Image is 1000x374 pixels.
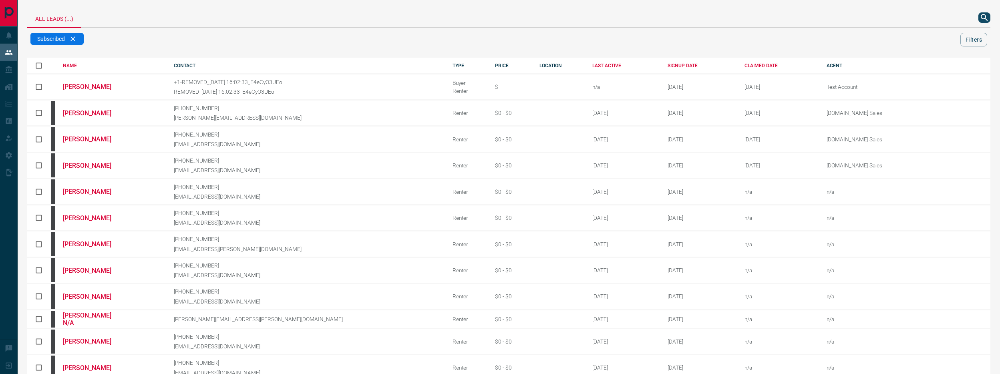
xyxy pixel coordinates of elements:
div: [DATE] [592,241,656,247]
div: $0 - $0 [495,241,527,247]
div: October 12th 2008, 6:29:44 AM [668,162,732,169]
div: Renter [453,316,483,322]
div: Renter [453,338,483,345]
div: $0 - $0 [495,189,527,195]
p: n/a [827,293,927,300]
div: SIGNUP DATE [668,63,732,68]
div: [DATE] [592,136,656,143]
div: Renter [453,189,483,195]
p: [PHONE_NUMBER] [174,105,441,111]
div: October 11th 2008, 5:41:37 PM [668,136,732,143]
div: $0 - $0 [495,136,527,143]
div: February 19th 2025, 2:37:44 PM [744,110,815,116]
p: n/a [827,338,927,345]
div: [DATE] [592,293,656,300]
div: mrloft.ca [51,101,55,125]
div: Renter [453,88,483,94]
p: [PHONE_NUMBER] [174,131,441,138]
div: mrloft.ca [51,179,55,203]
div: All Leads (...) [27,8,81,28]
div: mrloft.ca [51,153,55,177]
div: $0 - $0 [495,162,527,169]
div: n/a [744,293,815,300]
div: October 13th 2008, 8:32:50 PM [668,267,732,273]
a: [PERSON_NAME] N/A [63,312,123,327]
div: AGENT [827,63,990,68]
div: September 1st 2015, 9:13:21 AM [668,84,732,90]
div: Buyer [453,80,483,86]
div: NAME [63,63,162,68]
p: [PHONE_NUMBER] [174,236,441,242]
a: [PERSON_NAME] [63,162,123,169]
div: $--- [495,84,527,90]
div: Renter [453,267,483,273]
p: [EMAIL_ADDRESS][DOMAIN_NAME] [174,219,441,226]
p: [EMAIL_ADDRESS][DOMAIN_NAME] [174,298,441,305]
a: [PERSON_NAME] [63,214,123,222]
p: +1-REMOVED_[DATE] 16:02:33_E4eCyO3UEo [174,79,441,85]
div: [DATE] [592,110,656,116]
div: $0 - $0 [495,338,527,345]
p: n/a [827,364,927,371]
div: [DATE] [592,316,656,322]
p: n/a [827,267,927,273]
p: n/a [827,189,927,195]
p: [DOMAIN_NAME] Sales [827,136,927,143]
p: [EMAIL_ADDRESS][DOMAIN_NAME] [174,193,441,200]
div: mrloft.ca [51,232,55,256]
div: October 13th 2008, 7:44:16 PM [668,241,732,247]
div: mrloft.ca [51,206,55,230]
div: October 12th 2008, 3:01:27 PM [668,215,732,221]
a: [PERSON_NAME] [63,364,123,372]
div: Renter [453,162,483,169]
p: [EMAIL_ADDRESS][DOMAIN_NAME] [174,167,441,173]
a: [PERSON_NAME] [63,338,123,345]
div: mrloft.ca [51,284,55,308]
div: October 12th 2008, 11:22:16 AM [668,189,732,195]
p: [PHONE_NUMBER] [174,360,441,366]
p: n/a [827,316,927,322]
div: Renter [453,110,483,116]
div: $0 - $0 [495,267,527,273]
div: $0 - $0 [495,215,527,221]
div: [DATE] [592,338,656,345]
a: [PERSON_NAME] [63,293,123,300]
div: Renter [453,215,483,221]
div: Renter [453,364,483,371]
div: February 19th 2025, 2:37:44 PM [744,136,815,143]
p: [PHONE_NUMBER] [174,157,441,164]
div: mrloft.ca [51,258,55,282]
p: [PHONE_NUMBER] [174,334,441,340]
div: $0 - $0 [495,316,527,322]
div: $0 - $0 [495,110,527,116]
a: [PERSON_NAME] [63,109,123,117]
div: LAST ACTIVE [592,63,656,68]
p: [PHONE_NUMBER] [174,210,441,216]
div: LOCATION [539,63,580,68]
p: REMOVED_[DATE] 16:02:33_E4eCyO3UEo [174,88,441,95]
div: mrloft.ca [51,330,55,354]
div: PRICE [495,63,527,68]
div: Renter [453,136,483,143]
div: $0 - $0 [495,293,527,300]
div: Renter [453,241,483,247]
div: n/a [744,241,815,247]
a: [PERSON_NAME] [63,267,123,274]
p: [EMAIL_ADDRESS][DOMAIN_NAME] [174,272,441,278]
div: Renter [453,293,483,300]
a: [PERSON_NAME] [63,135,123,143]
div: October 15th 2008, 9:26:23 AM [668,316,732,322]
div: April 29th 2025, 4:45:30 PM [744,84,815,90]
a: [PERSON_NAME] [63,240,123,248]
div: n/a [744,316,815,322]
div: n/a [744,338,815,345]
div: mrloft.ca [51,127,55,151]
div: CLAIMED DATE [744,63,815,68]
div: n/a [592,84,656,90]
div: [DATE] [592,162,656,169]
div: TYPE [453,63,483,68]
div: n/a [744,267,815,273]
p: [EMAIL_ADDRESS][DOMAIN_NAME] [174,141,441,147]
div: [DATE] [592,267,656,273]
button: search button [978,12,990,23]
